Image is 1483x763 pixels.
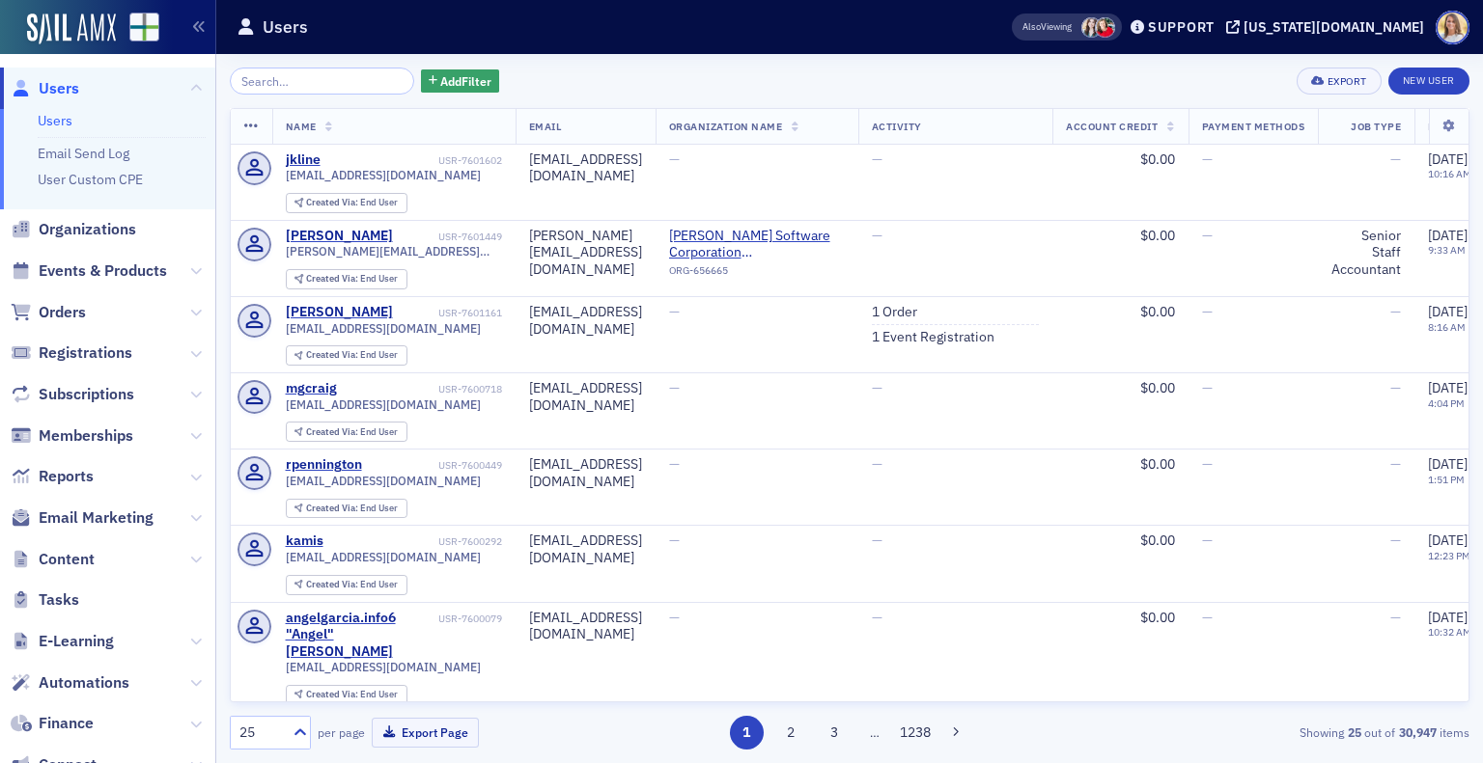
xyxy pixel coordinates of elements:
[286,499,407,519] div: Created Via: End User
[38,145,129,162] a: Email Send Log
[396,307,502,319] div: USR-7601161
[39,713,94,734] span: Finance
[306,350,398,361] div: End User
[872,120,922,133] span: Activity
[1390,455,1401,473] span: —
[39,672,129,694] span: Automations
[306,196,360,208] span: Created Via :
[306,690,398,700] div: End User
[1390,379,1401,396] span: —
[286,193,407,213] div: Created Via: End User
[396,231,502,243] div: USR-7601449
[1244,18,1424,36] div: [US_STATE][DOMAIN_NAME]
[129,13,159,42] img: SailAMX
[1428,227,1468,244] span: [DATE]
[286,151,321,169] a: jkline
[39,219,136,240] span: Organizations
[1428,549,1470,562] time: 12:23 PM
[669,531,680,549] span: —
[1344,723,1364,741] strong: 25
[11,713,94,734] a: Finance
[1428,320,1466,334] time: 8:16 AM
[1331,228,1401,279] div: Senior Staff Accountant
[669,150,680,168] span: —
[39,549,95,570] span: Content
[11,384,134,405] a: Subscriptions
[1428,625,1471,639] time: 10:32 AM
[899,716,933,749] button: 1238
[1395,723,1440,741] strong: 30,947
[340,383,502,395] div: USR-7600718
[286,304,393,321] a: [PERSON_NAME]
[11,466,94,487] a: Reports
[1140,227,1175,244] span: $0.00
[306,578,360,590] span: Created Via :
[669,609,680,626] span: —
[440,72,491,90] span: Add Filter
[306,688,360,700] span: Created Via :
[39,302,86,323] span: Orders
[1202,455,1213,473] span: —
[730,716,764,749] button: 1
[38,112,72,129] a: Users
[39,384,134,405] span: Subscriptions
[11,342,132,364] a: Registrations
[286,168,481,182] span: [EMAIL_ADDRESS][DOMAIN_NAME]
[1202,303,1213,320] span: —
[529,456,642,490] div: [EMAIL_ADDRESS][DOMAIN_NAME]
[1226,20,1431,34] button: [US_STATE][DOMAIN_NAME]
[669,264,845,284] div: ORG-656665
[239,722,282,743] div: 25
[306,504,398,514] div: End User
[872,329,994,346] a: 1 Event Registration
[1428,303,1468,320] span: [DATE]
[1428,396,1465,410] time: 4:04 PM
[872,531,882,549] span: —
[1202,120,1305,133] span: Payment Methods
[286,321,481,336] span: [EMAIL_ADDRESS][DOMAIN_NAME]
[1297,68,1381,95] button: Export
[286,660,481,674] span: [EMAIL_ADDRESS][DOMAIN_NAME]
[529,304,642,338] div: [EMAIL_ADDRESS][DOMAIN_NAME]
[1202,531,1213,549] span: —
[39,78,79,99] span: Users
[1202,150,1213,168] span: —
[39,631,114,652] span: E-Learning
[1428,455,1468,473] span: [DATE]
[1140,531,1175,549] span: $0.00
[263,15,308,39] h1: Users
[306,274,398,285] div: End User
[286,228,393,245] a: [PERSON_NAME]
[286,532,323,550] a: kamis
[1390,531,1401,549] span: —
[286,610,435,661] div: angelgarcia.info6 "Angel" [PERSON_NAME]
[669,228,845,261] a: [PERSON_NAME] Software Corporation ([GEOGRAPHIC_DATA], [GEOGRAPHIC_DATA])
[861,723,888,741] span: …
[11,631,114,652] a: E-Learning
[1428,473,1465,486] time: 1:51 PM
[529,228,642,279] div: [PERSON_NAME][EMAIL_ADDRESS][DOMAIN_NAME]
[1390,150,1401,168] span: —
[872,609,882,626] span: —
[1390,303,1401,320] span: —
[1428,150,1468,168] span: [DATE]
[286,345,407,366] div: Created Via: End User
[286,685,407,705] div: Created Via: End User
[286,380,337,397] div: mgcraig
[1202,609,1213,626] span: —
[1388,68,1469,95] a: New User
[39,425,133,447] span: Memberships
[1095,17,1115,38] span: Megan Hughes
[872,227,882,244] span: —
[1328,76,1367,87] div: Export
[306,425,360,438] span: Created Via :
[39,260,167,282] span: Events & Products
[318,723,365,741] label: per page
[326,535,502,548] div: USR-7600292
[39,507,154,529] span: Email Marketing
[116,13,159,45] a: View Homepage
[306,427,398,438] div: End User
[529,380,642,414] div: [EMAIL_ADDRESS][DOMAIN_NAME]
